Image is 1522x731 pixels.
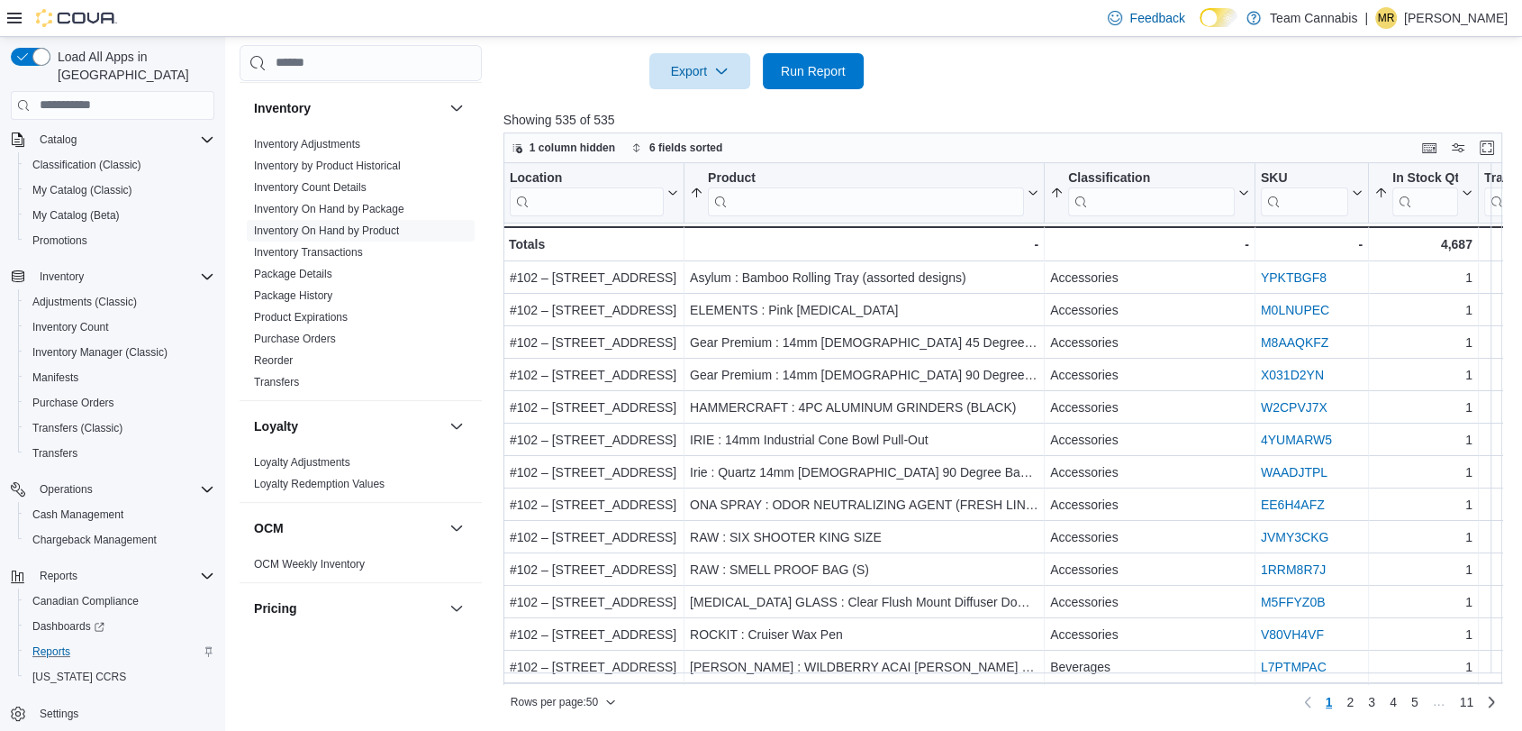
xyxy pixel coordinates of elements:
[1261,368,1324,382] a: X031D2YN
[510,397,678,418] div: #102 – [STREET_ADDRESS]
[690,591,1038,613] div: [MEDICAL_DATA] GLASS : Clear Flush Mount Diffuser Downstem
[254,376,299,388] a: Transfers
[690,494,1038,516] div: ONA SPRAY : ODOR NEUTRALIZING AGENT (FRESH LINEN)
[690,233,1038,255] div: -
[1447,137,1469,159] button: Display options
[32,565,85,587] button: Reports
[708,169,1024,215] div: Product
[1318,688,1481,717] ul: Pagination for preceding grid
[254,353,293,368] span: Reorder
[1374,461,1472,483] div: 1
[32,396,114,410] span: Purchase Orders
[18,365,222,390] button: Manifests
[25,316,214,338] span: Inventory Count
[25,179,140,201] a: My Catalog (Classic)
[40,270,84,284] span: Inventory
[32,370,78,385] span: Manifests
[1261,169,1363,215] button: SKU
[32,129,84,151] button: Catalog
[1270,7,1357,29] p: Team Cannabis
[25,417,130,439] a: Transfers (Classic)
[18,228,222,253] button: Promotions
[254,159,401,173] span: Inventory by Product Historical
[254,289,332,302] a: Package History
[40,482,93,497] span: Operations
[25,529,214,551] span: Chargeback Management
[1374,397,1472,418] div: 1
[254,224,399,238] span: Inventory On Hand by Product
[254,599,296,617] h3: Pricing
[1261,660,1327,674] a: L7PTMPAC
[18,203,222,228] button: My Catalog (Beta)
[1375,7,1397,29] div: Michelle Rochon
[690,299,1038,321] div: ELEMENTS : Pink [MEDICAL_DATA]
[254,180,367,195] span: Inventory Count Details
[4,563,222,589] button: Reports
[510,494,678,516] div: #102 – [STREET_ADDRESS]
[25,342,214,363] span: Inventory Manager (Classic)
[254,557,365,571] span: OCM Weekly Inventory
[25,641,77,662] a: Reports
[32,446,77,461] span: Transfers
[690,364,1038,386] div: Gear Premium : 14mm [DEMOGRAPHIC_DATA] 90 Degree Seamless Thick Bottom Banger
[1374,429,1472,451] div: 1
[510,332,678,353] div: #102 – [STREET_ADDRESS]
[510,169,664,215] div: Location
[25,367,86,388] a: Manifests
[32,479,214,500] span: Operations
[4,477,222,502] button: Operations
[32,421,122,435] span: Transfers (Classic)
[32,208,120,223] span: My Catalog (Beta)
[254,267,332,281] span: Package Details
[25,590,146,612] a: Canadian Compliance
[254,288,332,303] span: Package History
[32,266,91,288] button: Inventory
[4,127,222,152] button: Catalog
[18,152,222,178] button: Classification (Classic)
[690,656,1038,678] div: [PERSON_NAME] : WILDBERRY ACAI [PERSON_NAME] MULTI PACK (4PK)
[25,342,175,363] a: Inventory Manager (Classic)
[40,132,77,147] span: Catalog
[1261,498,1325,512] a: EE6H4AFZ
[32,129,214,151] span: Catalog
[1297,691,1318,713] button: Previous page
[40,707,78,721] span: Settings
[32,702,214,725] span: Settings
[510,267,678,288] div: #102 – [STREET_ADDRESS]
[511,695,598,709] span: Rows per page : 50
[1346,693,1354,711] span: 2
[1261,433,1332,447] a: 4YUMARW5
[690,559,1038,580] div: RAW : SMELL PROOF BAG (S)
[254,333,336,345] a: Purchase Orders
[25,316,116,338] a: Inventory Count
[254,456,350,469] a: Loyalty Adjustments
[1374,299,1472,321] div: 1
[1476,137,1498,159] button: Enter fullscreen
[4,700,222,726] button: Settings
[1261,595,1326,609] a: M5FFYZ0B
[25,367,214,388] span: Manifests
[18,614,222,639] a: Dashboards
[32,233,87,248] span: Promotions
[25,417,214,439] span: Transfers (Classic)
[254,478,385,490] a: Loyalty Redemption Values
[240,133,482,400] div: Inventory
[32,619,104,634] span: Dashboards
[254,268,332,280] a: Package Details
[18,315,222,340] button: Inventory Count
[254,477,385,491] span: Loyalty Redemption Values
[1261,562,1326,577] a: 1RRM8R7J
[1200,27,1200,28] span: Dark Mode
[25,590,214,612] span: Canadian Compliance
[1392,169,1458,215] div: In Stock Qty
[624,137,729,159] button: 6 fields sorted
[1261,530,1328,544] a: JVMY3CKG
[254,519,284,537] h3: OCM
[25,291,214,313] span: Adjustments (Classic)
[1050,526,1249,548] div: Accessories
[254,558,365,571] a: OCM Weekly Inventory
[1050,169,1249,215] button: Classification
[1050,591,1249,613] div: Accessories
[690,526,1038,548] div: RAW : SIX SHOOTER KING SIZE
[1426,694,1453,716] li: Skipping pages 6 to 10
